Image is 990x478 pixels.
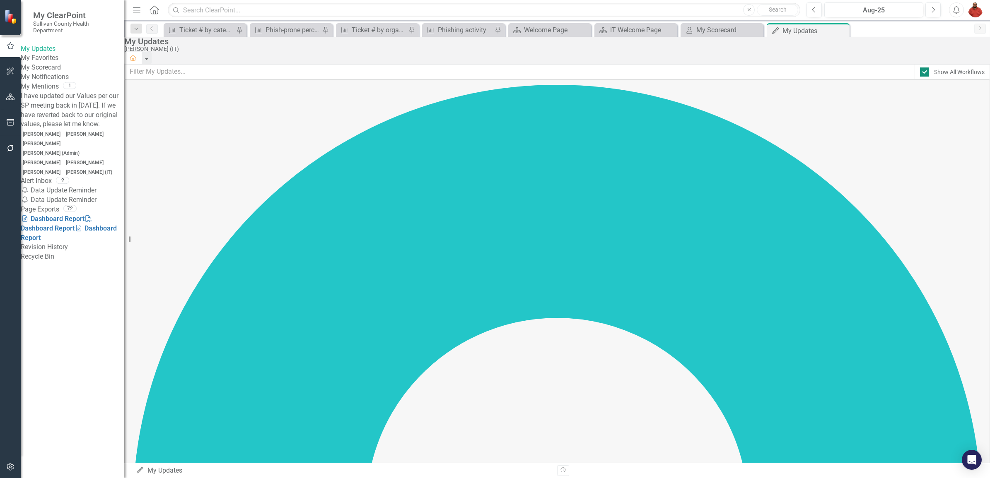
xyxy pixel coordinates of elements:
[827,5,920,15] div: Aug-25
[21,168,63,176] span: [PERSON_NAME]
[21,72,124,82] a: My Notifications
[769,6,787,13] span: Search
[21,44,124,54] a: My Updates
[64,130,106,138] span: [PERSON_NAME]
[124,37,986,46] div: My Updates
[64,168,115,176] span: [PERSON_NAME] (IT)
[696,25,761,35] div: My Scorecard
[21,215,85,223] a: Dashboard Report
[168,3,800,17] input: Search ClearPoint...
[21,176,52,186] a: Alert Inbox
[124,46,986,52] div: [PERSON_NAME] (IT)
[21,82,59,91] a: My Mentions
[124,64,915,79] input: Filter My Updates...
[136,466,551,476] div: My Updates
[338,25,406,35] a: Ticket # by organization
[166,25,234,35] a: Ticket # by category - IT
[968,2,983,17] img: Will Valdez
[33,20,116,34] small: Sullivan County Health Department
[610,25,675,35] div: IT Welcome Page
[21,130,63,138] span: [PERSON_NAME]
[21,63,124,72] a: My Scorecard
[21,53,124,63] a: My Favorites
[21,140,63,147] span: [PERSON_NAME]
[33,10,116,20] span: My ClearPoint
[21,195,124,205] div: Data Update Reminder
[21,205,59,214] a: Page Exports
[934,68,985,76] div: Show All Workflows
[21,243,124,252] a: Revision History
[510,25,589,35] a: Welcome Page
[63,82,76,89] div: 1
[782,26,848,36] div: My Updates
[757,4,798,16] button: Search
[21,215,93,232] a: Dashboard Report
[63,205,77,212] div: 72
[56,177,69,184] div: 2
[438,25,493,35] div: Phishing activity
[596,25,675,35] a: IT Welcome Page
[21,224,117,242] a: Dashboard Report
[21,92,118,175] span: I have updated our Values per our SP meeting back in [DATE]. If we have reverted back to our orig...
[266,25,320,35] div: Phish-prone percentage
[252,25,320,35] a: Phish-prone percentage
[21,159,63,166] span: [PERSON_NAME]
[64,159,106,166] span: [PERSON_NAME]
[683,25,761,35] a: My Scorecard
[21,186,124,195] div: Data Update Reminder
[824,2,923,17] button: Aug-25
[4,9,19,24] img: ClearPoint Strategy
[21,149,82,157] span: [PERSON_NAME] (Admin)
[352,25,406,35] div: Ticket # by organization
[424,25,493,35] a: Phishing activity
[21,252,124,262] a: Recycle Bin
[179,25,234,35] div: Ticket # by category - IT
[962,450,982,470] div: Open Intercom Messenger
[524,25,589,35] div: Welcome Page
